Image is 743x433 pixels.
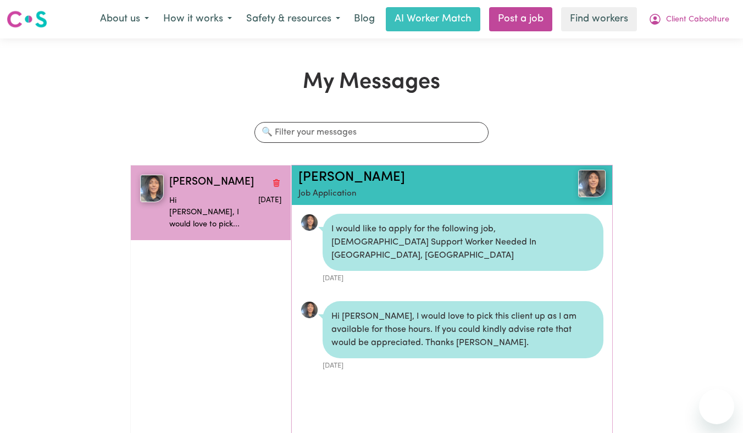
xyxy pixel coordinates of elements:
button: Safety & resources [239,8,347,31]
button: My Account [641,8,736,31]
img: View Elver Cindy K's profile [578,170,606,197]
img: 0CA55FC1370168529C471C9E31D4F867_avatar_blob [301,214,318,231]
a: Careseekers logo [7,7,47,32]
p: Hi [PERSON_NAME], I would love to pick... [169,195,244,231]
a: Blog [347,7,381,31]
div: Hi [PERSON_NAME], I would love to pick this client up as I am available for those hours. If you c... [323,301,603,358]
a: View Elver Cindy K's profile [301,301,318,319]
h1: My Messages [130,69,612,96]
div: [DATE] [323,271,603,284]
span: Client Caboolture [666,14,729,26]
div: [DATE] [323,358,603,371]
button: Elver Cindy K[PERSON_NAME]Delete conversationHi [PERSON_NAME], I would love to pick...Message sen... [131,165,290,240]
a: View Elver Cindy K's profile [301,214,318,231]
a: AI Worker Match [386,7,480,31]
a: Elver Cindy K [555,170,606,197]
span: Message sent on July 0, 2025 [258,197,281,204]
input: 🔍 Filter your messages [254,122,489,143]
img: Elver Cindy K [140,175,164,202]
button: Delete conversation [271,175,281,190]
span: [PERSON_NAME] [169,175,254,191]
a: [PERSON_NAME] [298,171,405,184]
iframe: Button to launch messaging window [699,389,734,424]
a: Find workers [561,7,637,31]
button: How it works [156,8,239,31]
img: 0CA55FC1370168529C471C9E31D4F867_avatar_blob [301,301,318,319]
p: Job Application [298,188,555,201]
img: Careseekers logo [7,9,47,29]
div: I would like to apply for the following job, [DEMOGRAPHIC_DATA] Support Worker Needed In [GEOGRAP... [323,214,603,271]
a: Post a job [489,7,552,31]
button: About us [93,8,156,31]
